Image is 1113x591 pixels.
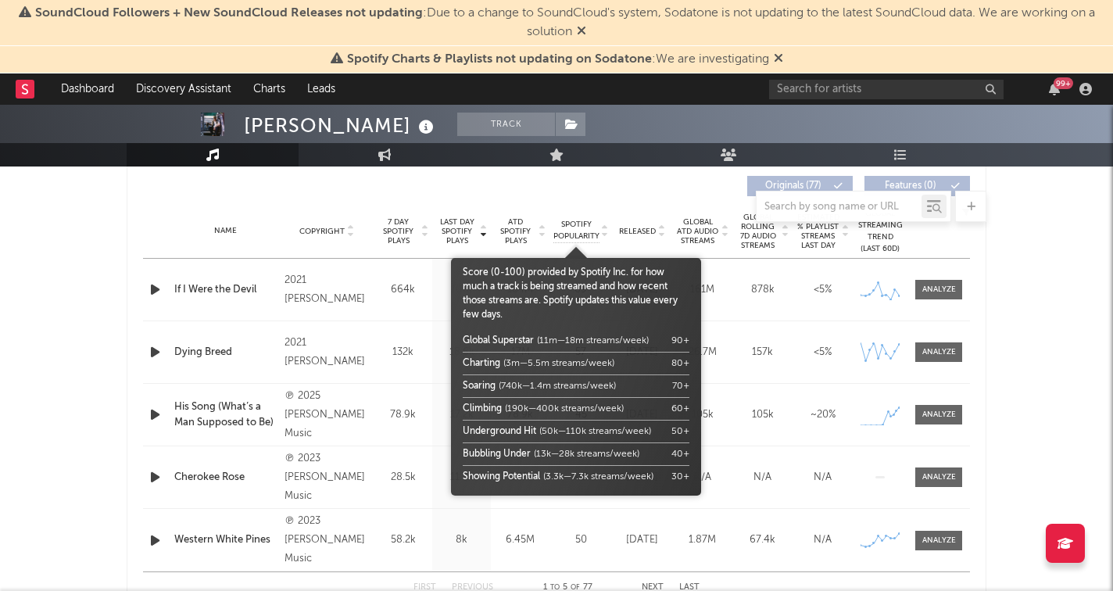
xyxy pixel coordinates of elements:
span: Global Rolling 7D Audio Streams [736,213,779,250]
a: Western White Pines [174,532,277,548]
div: ℗ 2023 [PERSON_NAME] Music [285,450,370,506]
span: : Due to a change to SoundCloud's system, Sodatone is not updating to the latest SoundCloud data.... [35,7,1095,38]
span: (190k—400k streams/week) [505,404,624,414]
div: N/A [796,470,849,485]
span: Originals ( 77 ) [757,181,829,191]
div: ~ 20 % [796,407,849,423]
span: (50k—110k streams/week) [539,427,651,436]
span: Spotify Popularity [553,219,599,242]
div: 105k [676,407,728,423]
a: Charts [242,73,296,105]
div: 1.87M [676,532,728,548]
span: of [571,584,580,591]
div: N/A [676,470,728,485]
div: 30 + [671,470,689,484]
span: 7 Day Spotify Plays [378,217,419,245]
div: N/A [796,532,849,548]
span: ATD Spotify Plays [495,217,536,245]
div: 6.45M [495,532,546,548]
span: (3m—5.5m streams/week) [503,359,614,368]
span: Underground Hit [463,427,536,436]
span: Climbing [463,404,502,414]
div: 18.6k [436,345,487,360]
span: Dismiss [774,53,783,66]
div: 99 + [1054,77,1073,89]
div: [DATE] [616,532,668,548]
div: 2021 [PERSON_NAME] [285,271,370,309]
div: Global Streaming Trend (Last 60D) [857,208,904,255]
div: 50 [553,532,608,548]
a: Dashboard [50,73,125,105]
span: (3.3k—7.3k streams/week) [543,472,653,482]
div: <5% [796,345,849,360]
span: Global Superstar [463,336,534,346]
div: 80 + [671,356,689,371]
span: Last Day Spotify Plays [436,217,478,245]
div: 105k [736,407,789,423]
div: 132k [378,345,428,360]
div: 50 + [671,424,689,439]
a: Cherokee Rose [174,470,277,485]
span: Features ( 0 ) [875,181,947,191]
button: Features(0) [864,176,970,196]
span: Charting [463,359,500,368]
div: <5% [796,282,849,298]
span: Dismiss [577,26,586,38]
div: 90 + [671,334,689,348]
div: 40 + [671,447,689,461]
input: Search for artists [769,80,1004,99]
span: (740k—1.4m streams/week) [499,381,616,391]
div: 161M [676,282,728,298]
div: 26.7M [676,345,728,360]
span: Spotify Charts & Playlists not updating on Sodatone [347,53,652,66]
span: (13k—28k streams/week) [534,450,639,459]
span: (11m—18m streams/week) [537,336,649,346]
a: His Song (What’s a Man Supposed to Be) [174,399,277,430]
div: 60 + [671,402,689,416]
div: Score (0-100) provided by Spotify Inc. for how much a track is being streamed and how recent thos... [463,266,689,488]
span: SoundCloud Followers + New SoundCloud Releases not updating [35,7,423,20]
a: Leads [296,73,346,105]
button: Track [457,113,555,136]
span: Copyright [299,227,345,236]
div: ℗ 2025 [PERSON_NAME] Music [285,387,370,443]
div: 2021 [PERSON_NAME] [285,334,370,371]
div: 17.2k [436,407,487,423]
span: Released [619,227,656,236]
button: Originals(77) [747,176,853,196]
div: 101k [436,282,487,298]
div: 28.5k [378,470,428,485]
div: Name [174,225,277,237]
span: Global ATD Audio Streams [676,217,719,245]
span: : We are investigating [347,53,769,66]
div: 11.7k [436,470,487,485]
div: N/A [736,470,789,485]
div: 70 + [672,379,689,393]
a: Discovery Assistant [125,73,242,105]
div: 67.4k [736,532,789,548]
div: 8k [436,532,487,548]
button: 99+ [1049,83,1060,95]
span: Soaring [463,381,496,391]
a: Dying Breed [174,345,277,360]
span: Showing Potential [463,472,540,482]
div: [PERSON_NAME] [244,113,438,138]
div: 58.2k [378,532,428,548]
input: Search by song name or URL [757,201,922,213]
a: If I Were the Devil [174,282,277,298]
span: Bubbling Under [463,450,531,459]
div: 878k [736,282,789,298]
span: to [550,584,560,591]
div: ℗ 2023 [PERSON_NAME] Music [285,512,370,568]
span: Estimated % Playlist Streams Last Day [796,213,839,250]
div: 664k [378,282,428,298]
div: 157k [736,345,789,360]
div: 78.9k [378,407,428,423]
